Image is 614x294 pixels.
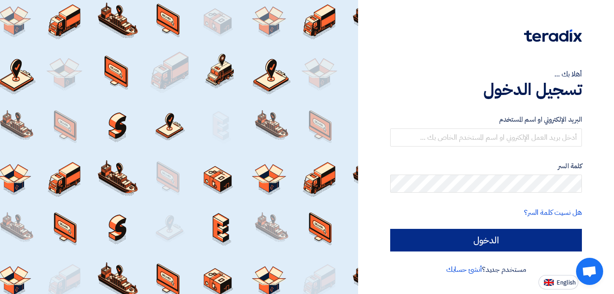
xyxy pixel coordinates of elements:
[544,279,554,286] img: en-US.png
[557,280,576,286] span: English
[576,258,603,285] div: Open chat
[524,207,582,218] a: هل نسيت كلمة السر؟
[390,161,582,171] label: كلمة السر
[390,229,582,251] input: الدخول
[524,29,582,42] img: Teradix logo
[538,275,578,289] button: English
[390,128,582,147] input: أدخل بريد العمل الإلكتروني او اسم المستخدم الخاص بك ...
[390,114,582,125] label: البريد الإلكتروني او اسم المستخدم
[390,80,582,100] h1: تسجيل الدخول
[390,264,582,275] div: مستخدم جديد؟
[446,264,482,275] a: أنشئ حسابك
[390,69,582,80] div: أهلا بك ...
